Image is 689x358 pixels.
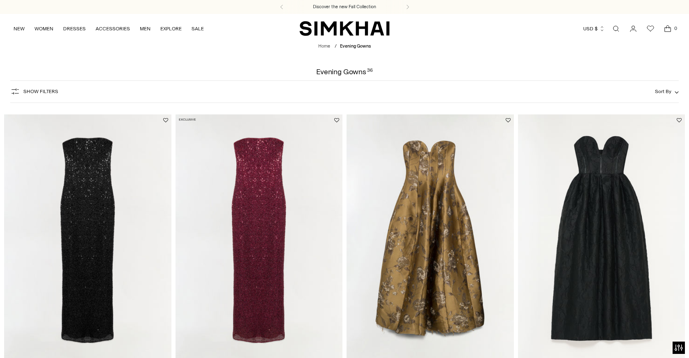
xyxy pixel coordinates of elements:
button: Add to Wishlist [677,118,682,123]
a: Home [318,43,330,49]
button: Add to Wishlist [163,118,168,123]
span: 0 [672,25,679,32]
a: SIMKHAI [299,21,390,36]
nav: breadcrumbs [318,43,371,50]
a: MEN [140,20,151,38]
button: Add to Wishlist [334,118,339,123]
span: Show Filters [23,89,58,94]
div: 36 [367,68,373,75]
h1: Evening Gowns [316,68,373,75]
a: Wishlist [642,21,659,37]
a: EXPLORE [160,20,182,38]
button: Show Filters [10,85,58,98]
a: DRESSES [63,20,86,38]
div: / [335,43,337,50]
button: Add to Wishlist [506,118,511,123]
button: Sort By [655,87,679,96]
a: Open cart modal [659,21,676,37]
a: SALE [192,20,204,38]
a: ACCESSORIES [96,20,130,38]
a: WOMEN [34,20,53,38]
a: Go to the account page [625,21,641,37]
a: Discover the new Fall Collection [313,4,376,10]
a: Open search modal [608,21,624,37]
span: Evening Gowns [340,43,371,49]
a: NEW [14,20,25,38]
span: Sort By [655,89,671,94]
button: USD $ [583,20,605,38]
